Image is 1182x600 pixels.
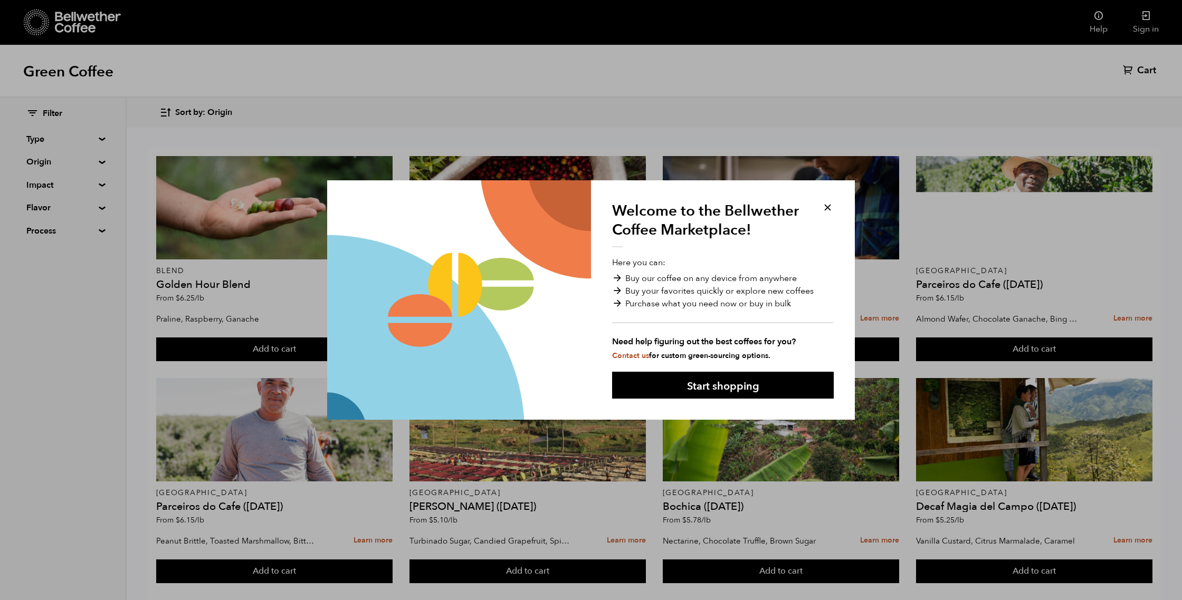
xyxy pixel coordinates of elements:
[612,351,649,361] a: Contact us
[612,201,807,248] h1: Welcome to the Bellwether Coffee Marketplace!
[612,335,834,348] strong: Need help figuring out the best coffees for you?
[612,285,834,297] li: Buy your favorites quickly or explore new coffees
[612,256,834,361] p: Here you can:
[612,272,834,285] li: Buy our coffee on any device from anywhere
[612,351,770,361] small: for custom green-sourcing options.
[612,297,834,310] li: Purchase what you need now or buy in bulk
[612,372,834,399] button: Start shopping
